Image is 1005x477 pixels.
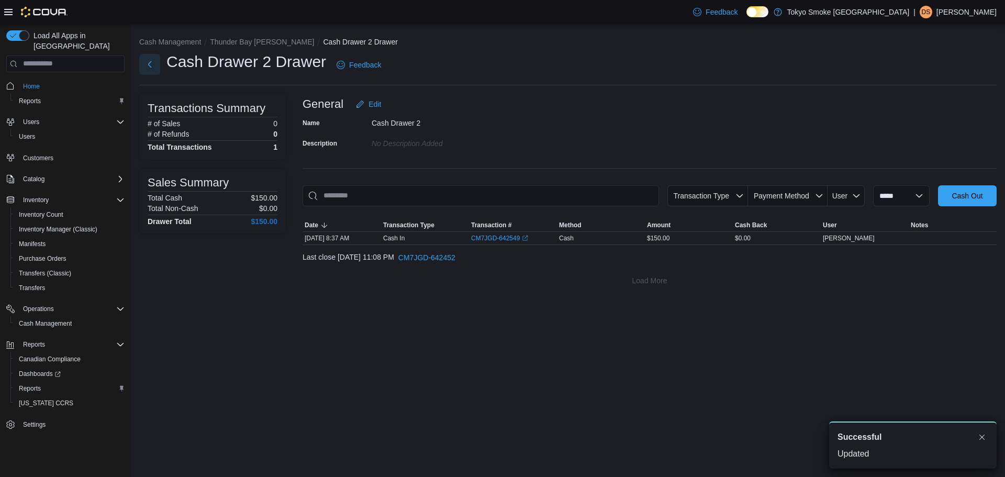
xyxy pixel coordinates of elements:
[15,317,76,330] a: Cash Management
[19,194,53,206] button: Inventory
[10,281,129,295] button: Transfers
[19,97,41,105] span: Reports
[148,102,265,115] h3: Transactions Summary
[15,282,49,294] a: Transfers
[735,221,767,229] span: Cash Back
[10,352,129,367] button: Canadian Compliance
[23,118,39,126] span: Users
[19,319,72,328] span: Cash Management
[19,418,50,431] a: Settings
[936,6,997,18] p: [PERSON_NAME]
[148,204,198,213] h6: Total Non-Cash
[787,6,910,18] p: Tokyo Smoke [GEOGRAPHIC_DATA]
[2,79,129,94] button: Home
[19,225,97,234] span: Inventory Manager (Classic)
[15,353,85,365] a: Canadian Compliance
[557,219,645,231] button: Method
[303,247,997,268] div: Last close [DATE] 11:08 PM
[15,238,125,250] span: Manifests
[911,221,928,229] span: Notes
[15,267,75,280] a: Transfers (Classic)
[303,98,343,110] h3: General
[10,94,129,108] button: Reports
[2,337,129,352] button: Reports
[832,192,848,200] span: User
[2,172,129,186] button: Catalog
[559,221,582,229] span: Method
[10,222,129,237] button: Inventory Manager (Classic)
[15,238,50,250] a: Manifests
[823,234,875,242] span: [PERSON_NAME]
[821,219,909,231] button: User
[15,382,125,395] span: Reports
[689,2,742,23] a: Feedback
[10,381,129,396] button: Reports
[15,223,102,236] a: Inventory Manager (Classic)
[303,232,381,245] div: [DATE] 8:37 AM
[15,95,125,107] span: Reports
[19,355,81,363] span: Canadian Compliance
[976,431,988,443] button: Dismiss toast
[210,38,314,46] button: Thunder Bay [PERSON_NAME]
[15,95,45,107] a: Reports
[19,151,125,164] span: Customers
[19,269,71,278] span: Transfers (Classic)
[10,251,129,266] button: Purchase Orders
[15,382,45,395] a: Reports
[15,353,125,365] span: Canadian Compliance
[166,51,326,72] h1: Cash Drawer 2 Drawer
[251,194,277,202] p: $150.00
[15,317,125,330] span: Cash Management
[754,192,809,200] span: Payment Method
[19,418,125,431] span: Settings
[394,247,460,268] button: CM7JGD-642452
[10,396,129,411] button: [US_STATE] CCRS
[19,338,125,351] span: Reports
[139,54,160,75] button: Next
[469,219,557,231] button: Transaction #
[10,237,129,251] button: Manifests
[15,130,39,143] a: Users
[837,431,988,443] div: Notification
[647,221,671,229] span: Amount
[148,130,189,138] h6: # of Refunds
[19,116,125,128] span: Users
[29,30,125,51] span: Load All Apps in [GEOGRAPHIC_DATA]
[471,221,511,229] span: Transaction #
[10,266,129,281] button: Transfers (Classic)
[148,194,182,202] h6: Total Cash
[746,17,747,18] span: Dark Mode
[15,368,125,380] span: Dashboards
[19,116,43,128] button: Users
[19,173,49,185] button: Catalog
[148,217,192,226] h4: Drawer Total
[15,282,125,294] span: Transfers
[139,37,997,49] nav: An example of EuiBreadcrumbs
[471,234,528,242] a: CM7JGD-642549External link
[23,340,45,349] span: Reports
[15,397,125,409] span: Washington CCRS
[19,338,49,351] button: Reports
[647,234,669,242] span: $150.00
[837,431,881,443] span: Successful
[398,252,455,263] span: CM7JGD-642452
[19,399,73,407] span: [US_STATE] CCRS
[19,194,125,206] span: Inventory
[632,275,667,286] span: Load More
[2,115,129,129] button: Users
[19,303,125,315] span: Operations
[15,397,77,409] a: [US_STATE] CCRS
[259,204,277,213] p: $0.00
[733,232,821,245] div: $0.00
[139,38,201,46] button: Cash Management
[2,193,129,207] button: Inventory
[6,74,125,460] nav: Complex example
[273,130,277,138] p: 0
[303,270,997,291] button: Load More
[15,223,125,236] span: Inventory Manager (Classic)
[383,221,434,229] span: Transaction Type
[15,130,125,143] span: Users
[938,185,997,206] button: Cash Out
[19,210,63,219] span: Inventory Count
[251,217,277,226] h4: $150.00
